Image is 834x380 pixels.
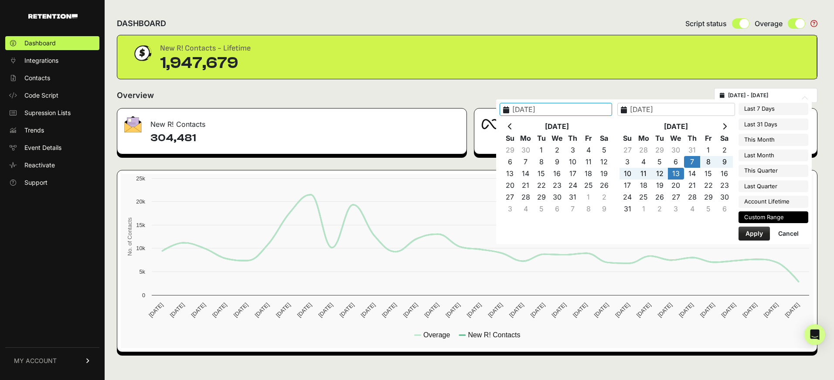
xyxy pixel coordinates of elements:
td: 7 [684,156,700,168]
text: No. of Contacts [126,217,133,256]
th: Tu [652,132,668,144]
td: 31 [565,191,581,203]
td: 5 [534,203,549,215]
th: Fr [581,132,596,144]
td: 12 [652,168,668,180]
li: This Month [739,134,808,146]
td: 1 [581,191,596,203]
text: [DATE] [147,302,164,319]
button: Cancel [771,227,806,241]
td: 18 [581,168,596,180]
th: Mo [636,132,652,144]
img: fa-meta-2f981b61bb99beabf952f7030308934f19ce035c18b003e963880cc3fabeebb7.png [481,119,499,129]
text: [DATE] [169,302,186,319]
td: 25 [636,191,652,203]
div: Open Intercom Messenger [804,324,825,345]
th: Su [620,132,636,144]
td: 29 [652,144,668,156]
td: 19 [596,168,612,180]
td: 1 [700,144,716,156]
td: 1 [636,203,652,215]
text: [DATE] [275,302,292,319]
a: Support [5,176,99,190]
th: Tu [534,132,549,144]
div: Signed in successfully. [717,10,791,20]
th: Sa [596,132,612,144]
text: [DATE] [784,302,801,319]
td: 12 [596,156,612,168]
text: [DATE] [614,302,631,319]
a: Supression Lists [5,106,99,120]
td: 26 [596,180,612,191]
text: [DATE] [423,302,440,319]
div: New R! Contacts [117,109,466,135]
td: 15 [534,168,549,180]
td: 6 [668,156,684,168]
td: 23 [716,180,732,191]
span: Contacts [24,74,50,82]
td: 28 [636,144,652,156]
text: [DATE] [232,302,249,319]
h2: Overview [117,89,154,102]
text: [DATE] [360,302,377,319]
td: 30 [668,144,684,156]
td: 14 [518,168,534,180]
td: 26 [652,191,668,203]
text: [DATE] [593,302,610,319]
td: 9 [596,203,612,215]
span: Trends [24,126,44,135]
td: 9 [549,156,565,168]
th: Fr [700,132,716,144]
td: 27 [620,144,636,156]
li: Last 31 Days [739,119,808,131]
th: Th [565,132,581,144]
td: 2 [596,191,612,203]
td: 28 [684,191,700,203]
td: 3 [668,203,684,215]
td: 3 [502,203,518,215]
td: 10 [620,168,636,180]
a: Trends [5,123,99,137]
td: 8 [534,156,549,168]
td: 16 [716,168,732,180]
td: 30 [549,191,565,203]
li: Account Lifetime [739,196,808,208]
img: Retention.com [28,14,78,19]
li: Last Month [739,149,808,162]
span: Support [24,178,48,187]
td: 5 [700,203,716,215]
td: 2 [549,144,565,156]
text: [DATE] [466,302,483,319]
text: [DATE] [402,302,419,319]
text: [DATE] [444,302,461,319]
text: [DATE] [572,302,589,319]
td: 2 [652,203,668,215]
td: 5 [652,156,668,168]
td: 29 [534,191,549,203]
td: 27 [502,191,518,203]
td: 24 [565,180,581,191]
text: [DATE] [381,302,398,319]
text: [DATE] [253,302,270,319]
text: [DATE] [338,302,355,319]
td: 17 [620,180,636,191]
text: 15k [136,222,145,228]
td: 4 [581,144,596,156]
td: 1 [534,144,549,156]
text: [DATE] [763,302,780,319]
td: 18 [636,180,652,191]
text: [DATE] [296,302,313,319]
td: 21 [684,180,700,191]
span: Integrations [24,56,58,65]
li: Last Quarter [739,180,808,193]
td: 25 [581,180,596,191]
button: Apply [739,227,770,241]
td: 15 [700,168,716,180]
a: Integrations [5,54,99,68]
span: Script status [685,18,727,29]
td: 19 [652,180,668,191]
a: Contacts [5,71,99,85]
a: Reactivate [5,158,99,172]
td: 30 [716,191,732,203]
td: 31 [684,144,700,156]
